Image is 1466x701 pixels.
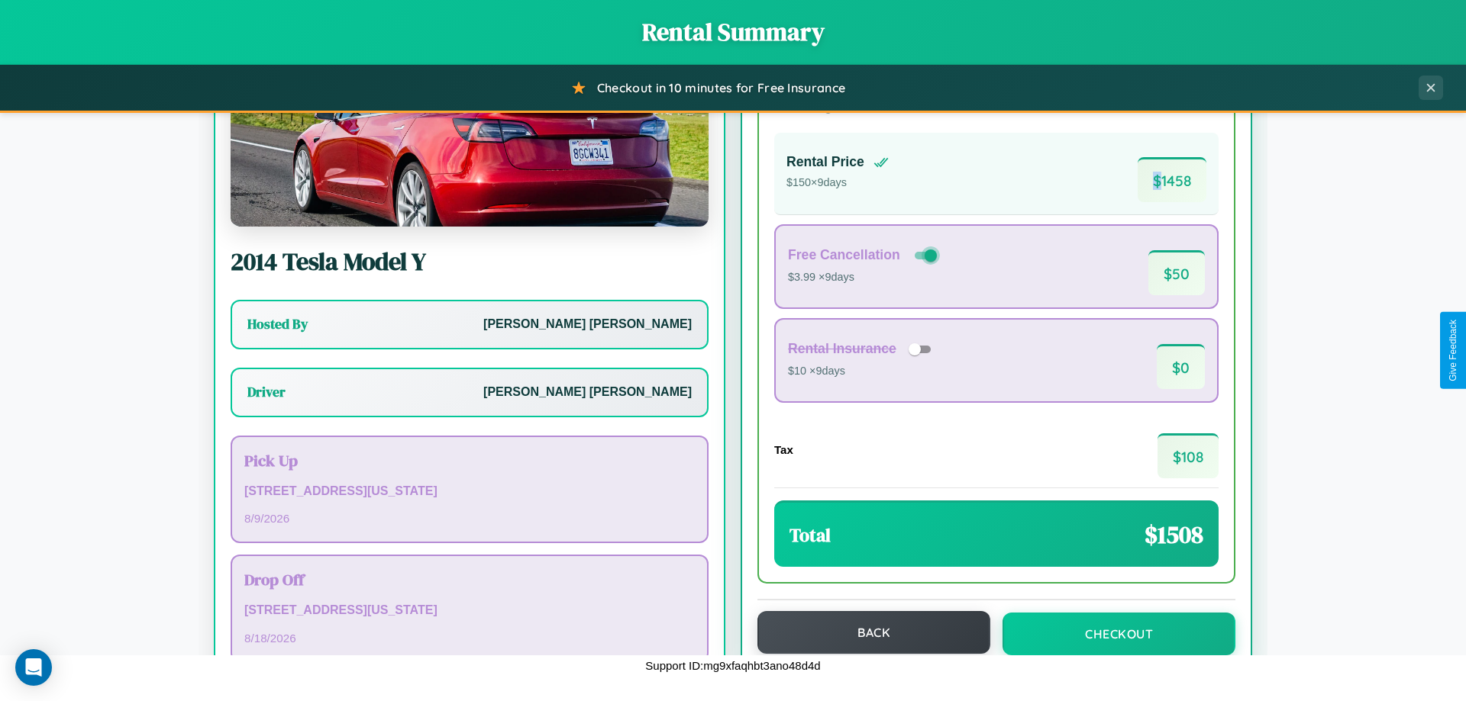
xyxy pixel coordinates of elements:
[244,508,695,529] p: 8 / 9 / 2026
[1003,613,1235,655] button: Checkout
[244,568,695,590] h3: Drop Off
[483,381,692,404] p: [PERSON_NAME] [PERSON_NAME]
[15,649,52,686] div: Open Intercom Messenger
[1157,344,1205,389] span: $ 0
[244,628,695,648] p: 8 / 18 / 2026
[645,655,820,676] p: Support ID: mg9xfaqhbt3ano48d4d
[786,173,889,193] p: $ 150 × 9 days
[483,314,692,336] p: [PERSON_NAME] [PERSON_NAME]
[1148,250,1205,295] span: $ 50
[1158,433,1219,478] span: $ 108
[757,611,990,654] button: Back
[247,315,308,333] h3: Hosted By
[788,247,900,263] h4: Free Cancellation
[244,600,695,622] p: [STREET_ADDRESS][US_STATE]
[1145,518,1203,551] span: $ 1508
[597,80,845,95] span: Checkout in 10 minutes for Free Insurance
[231,74,709,227] img: Tesla Model Y
[231,245,709,278] h2: 2014 Tesla Model Y
[247,383,286,401] h3: Driver
[788,268,940,288] p: $3.99 × 9 days
[15,15,1451,49] h1: Rental Summary
[244,449,695,471] h3: Pick Up
[788,341,896,357] h4: Rental Insurance
[1448,320,1458,381] div: Give Feedback
[790,523,831,548] h3: Total
[774,443,793,456] h4: Tax
[788,362,936,381] p: $10 × 9 days
[244,481,695,503] p: [STREET_ADDRESS][US_STATE]
[1138,157,1206,202] span: $ 1458
[786,154,864,170] h4: Rental Price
